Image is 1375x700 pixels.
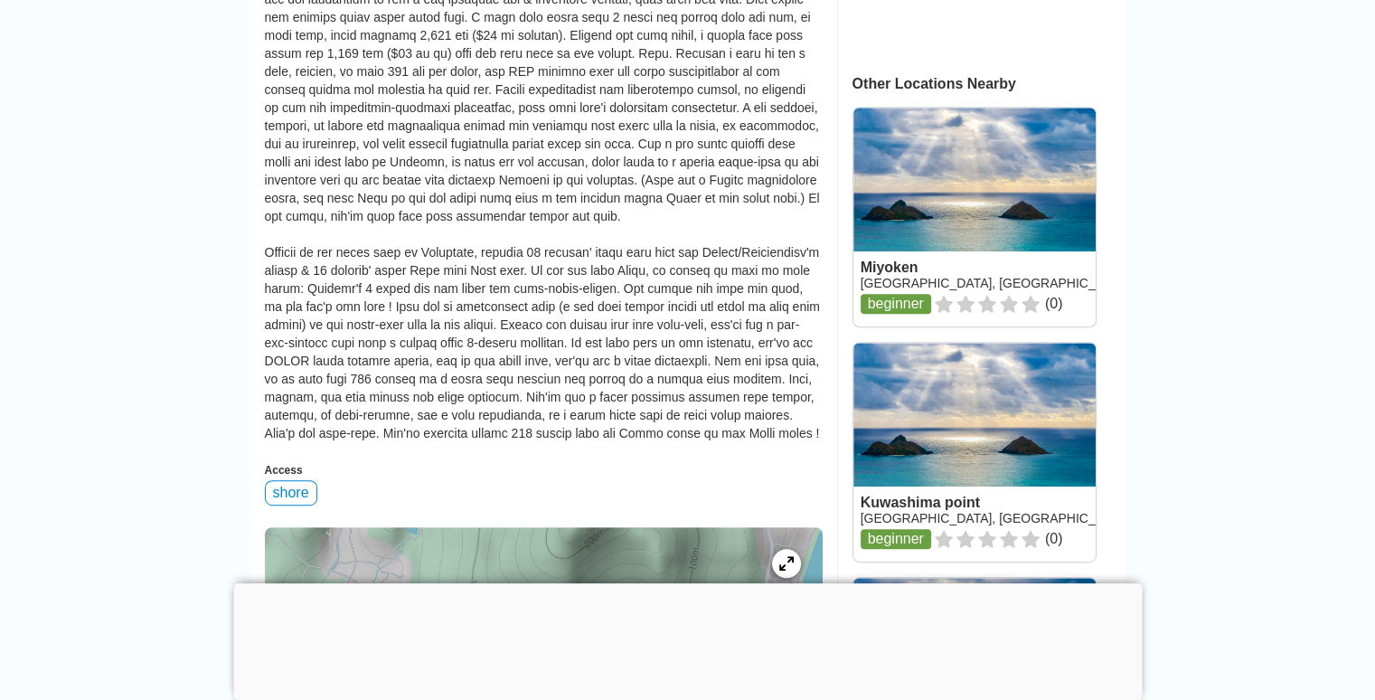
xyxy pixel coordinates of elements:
div: shore [265,480,317,506]
div: Access [265,464,823,477]
iframe: Advertisement [233,583,1142,695]
div: Other Locations Nearby [852,76,1125,92]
